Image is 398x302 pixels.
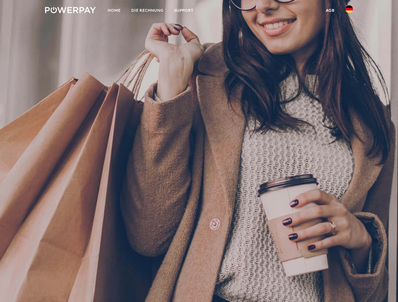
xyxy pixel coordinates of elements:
[45,7,96,13] img: logo-powerpay-white.svg
[102,5,126,16] a: Home
[169,5,199,16] a: SUPPORT
[320,5,340,16] a: agb
[345,5,353,13] img: de
[126,5,169,16] a: DIE RECHNUNG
